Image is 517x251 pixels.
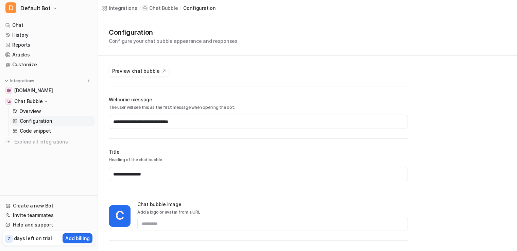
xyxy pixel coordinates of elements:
h2: Title [109,148,408,155]
a: Chat Bubble [142,5,178,12]
a: Chat [3,20,95,30]
span: Explore all integrations [14,136,92,147]
p: The user will see this as the first message when opening the bot. [109,104,408,111]
p: Add billing [65,235,90,242]
h2: Welcome message [109,96,408,103]
p: Code snippet [20,128,51,134]
img: Chat Bubble [7,99,11,103]
span: D [5,2,16,13]
p: Add a logo or avatar from a URL [137,209,408,215]
a: configuration [183,4,216,12]
a: Code snippet [10,126,95,136]
button: Preview chat bubble [109,65,169,77]
a: Configuration [10,116,95,126]
a: Explore all integrations [3,137,95,147]
a: Integrations [102,4,137,12]
p: Overview [19,108,41,115]
div: Integrations [109,4,137,12]
a: Customize [3,60,95,69]
span: C [109,205,131,227]
p: Chat Bubble [149,5,178,12]
button: Integrations [3,78,36,84]
p: Integrations [10,78,34,84]
img: cx-panda.com [7,88,11,93]
a: cx-panda.com[DOMAIN_NAME] [3,86,95,95]
h2: Chat bubble image [137,201,408,208]
p: 7 [7,236,10,242]
p: days left on trial [14,235,52,242]
a: History [3,30,95,40]
a: Help and support [3,220,95,230]
h1: Configuration [109,27,238,37]
img: menu_add.svg [86,79,91,83]
p: Heading of the chat bubble [109,157,408,163]
a: Create a new Bot [3,201,95,211]
span: / [139,5,141,11]
a: Reports [3,40,95,50]
span: Preview chat bubble [112,67,160,74]
a: Articles [3,50,95,60]
p: Configure your chat bubble appearance and responses [109,37,238,45]
a: Overview [10,106,95,116]
span: Default Bot [20,3,51,13]
a: Invite teammates [3,211,95,220]
span: [DOMAIN_NAME] [14,87,53,94]
p: Chat Bubble [14,98,43,105]
span: / [180,5,181,11]
img: expand menu [4,79,9,83]
button: Add billing [63,233,92,243]
p: Configuration [20,118,52,124]
img: explore all integrations [5,138,12,145]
